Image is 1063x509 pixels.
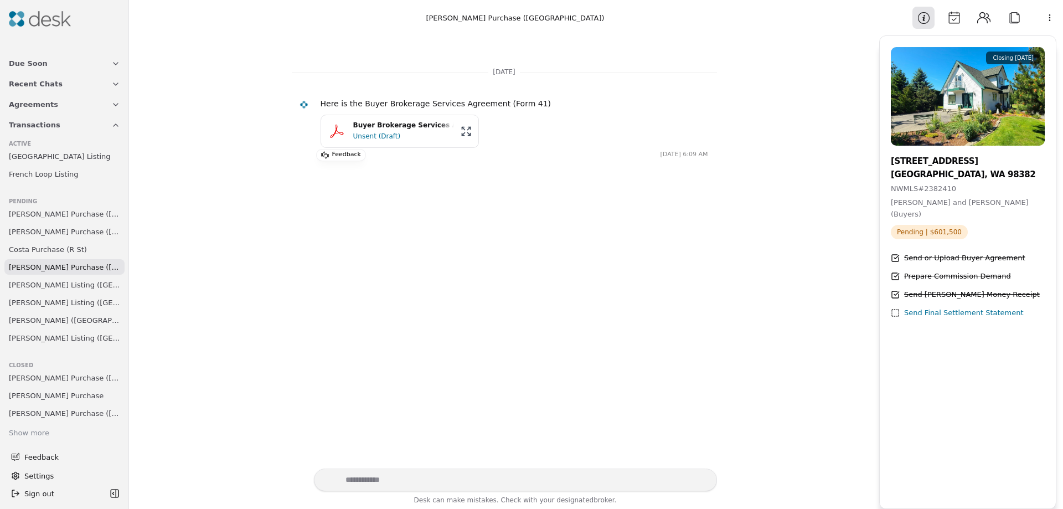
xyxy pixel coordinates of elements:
[2,74,127,94] button: Recent Chats
[299,100,308,110] img: Desk
[314,469,717,491] textarea: Write your prompt here
[891,183,1045,195] div: NWMLS # 2382410
[904,307,1024,319] div: Send Final Settlement Statement
[9,58,48,69] span: Due Soon
[891,198,1029,218] span: [PERSON_NAME] and [PERSON_NAME] (Buyers)
[904,271,1011,282] div: Prepare Commission Demand
[7,485,107,502] button: Sign out
[891,168,1045,181] div: [GEOGRAPHIC_DATA], WA 98382
[9,390,104,402] span: [PERSON_NAME] Purchase
[9,279,120,291] span: [PERSON_NAME] Listing ([GEOGRAPHIC_DATA])
[9,197,120,206] div: Pending
[9,408,120,419] span: [PERSON_NAME] Purchase ([PERSON_NAME][GEOGRAPHIC_DATA][PERSON_NAME])
[9,140,120,148] div: Active
[9,151,111,162] span: [GEOGRAPHIC_DATA] Listing
[986,52,1040,64] div: Closing [DATE]
[9,119,60,131] span: Transactions
[24,451,113,463] span: Feedback
[9,261,120,273] span: [PERSON_NAME] Purchase ([GEOGRAPHIC_DATA])
[904,289,1040,301] div: Send [PERSON_NAME] Money Receipt
[9,99,58,110] span: Agreements
[7,467,122,485] button: Settings
[9,315,120,326] span: [PERSON_NAME] ([GEOGRAPHIC_DATA])
[904,253,1025,264] div: Send or Upload Buyer Agreement
[353,120,454,131] div: Buyer Brokerage Services Agreement - [STREET_ADDRESS]pdf
[4,447,120,467] button: Feedback
[9,372,120,384] span: [PERSON_NAME] Purchase ([US_STATE] Rd)
[332,150,361,161] p: Feedback
[9,361,120,370] div: Closed
[24,470,54,482] span: Settings
[9,78,63,90] span: Recent Chats
[891,47,1045,146] img: Property
[9,244,87,255] span: Costa Purchase (R St)
[488,66,520,78] span: [DATE]
[2,94,127,115] button: Agreements
[9,297,120,309] span: [PERSON_NAME] Listing ([GEOGRAPHIC_DATA])
[24,488,54,500] span: Sign out
[9,226,120,238] span: [PERSON_NAME] Purchase ([PERSON_NAME][GEOGRAPHIC_DATA])
[2,115,127,135] button: Transactions
[9,168,78,180] span: French Loop Listing
[314,495,717,509] div: Desk can make mistakes. Check with your broker.
[9,11,71,27] img: Desk
[891,155,1045,168] div: [STREET_ADDRESS]
[9,428,49,439] div: Show more
[2,53,127,74] button: Due Soon
[353,131,454,142] div: Unsent (Draft)
[9,332,120,344] span: [PERSON_NAME] Listing ([GEOGRAPHIC_DATA])
[556,496,594,504] span: designated
[426,12,604,24] div: [PERSON_NAME] Purchase ([GEOGRAPHIC_DATA])
[660,150,708,160] time: [DATE] 6:09 AM
[321,97,708,110] div: Here is the Buyer Brokerage Services Agreement (Form 41)
[9,208,120,220] span: [PERSON_NAME] Purchase ([GEOGRAPHIC_DATA])
[321,115,479,148] button: Buyer Brokerage Services Agreement - [STREET_ADDRESS]pdfUnsent (Draft)
[891,225,968,239] span: Pending | $601,500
